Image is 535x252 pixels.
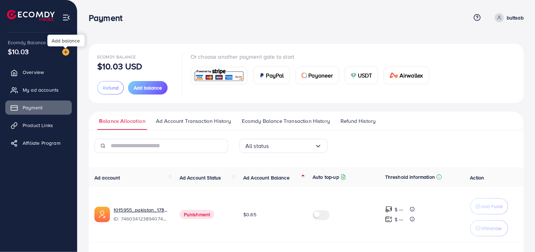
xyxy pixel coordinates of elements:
[345,67,378,84] a: cardUSDT
[114,215,168,222] span: ID: 7460341238940745744
[253,67,290,84] a: cardPayPal
[47,35,85,46] div: Add balance
[99,117,145,125] span: Balance Allocation
[180,174,221,181] span: Ad Account Status
[8,39,46,46] span: Ecomdy Balance
[296,67,339,84] a: cardPayoneer
[94,174,120,181] span: Ad account
[134,84,162,91] span: Add balance
[23,139,60,147] span: Affiliate Program
[313,173,339,181] p: Auto top-up
[156,117,231,125] span: Ad Account Transaction History
[89,13,128,23] h3: Payment
[470,174,484,181] span: Action
[395,215,403,224] p: $ ---
[23,104,42,111] span: Payment
[5,118,72,132] a: Product Links
[245,141,269,151] span: All status
[97,54,136,60] span: Ecomdy Balance
[385,216,392,223] img: top-up amount
[23,122,53,129] span: Product Links
[470,220,508,236] button: Withdraw
[5,136,72,150] a: Affiliate Program
[259,73,265,78] img: card
[505,220,530,247] iframe: Chat
[97,81,124,94] button: Refund
[470,198,508,214] button: Add Fund
[23,69,44,76] span: Overview
[302,73,307,78] img: card
[269,141,315,151] input: Search for option
[390,73,398,78] img: card
[62,13,70,22] img: menu
[384,67,429,84] a: cardAirwallex
[114,206,168,223] div: <span class='underline'>1015955_pakistan_1736996056634</span></br>7460341238940745744
[341,117,376,125] span: Refund History
[62,48,69,56] img: image
[191,67,248,84] a: card
[243,211,256,218] span: $0.65
[507,13,524,22] p: buttsab
[8,46,29,57] span: $10.03
[239,139,328,153] div: Search for option
[309,71,333,80] span: Payoneer
[97,62,143,70] p: $10.03 USD
[358,71,372,80] span: USDT
[492,13,524,22] a: buttsab
[180,210,215,219] span: Punishment
[351,73,356,78] img: card
[400,71,423,80] span: Airwallex
[103,84,118,91] span: Refund
[128,81,168,94] button: Add balance
[23,86,59,93] span: My ad accounts
[385,206,392,213] img: top-up amount
[94,207,110,222] img: ic-ads-acc.e4c84228.svg
[193,68,245,83] img: card
[114,206,168,213] a: 1015955_pakistan_1736996056634
[5,65,72,79] a: Overview
[395,205,403,214] p: $ ---
[481,202,503,211] p: Add Fund
[5,101,72,115] a: Payment
[191,52,435,61] p: Or choose another payment gate to start
[243,174,290,181] span: Ad Account Balance
[7,10,55,21] img: logo
[385,173,435,181] p: Threshold information
[242,117,330,125] span: Ecomdy Balance Transaction History
[481,224,502,233] p: Withdraw
[266,71,284,80] span: PayPal
[5,83,72,97] a: My ad accounts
